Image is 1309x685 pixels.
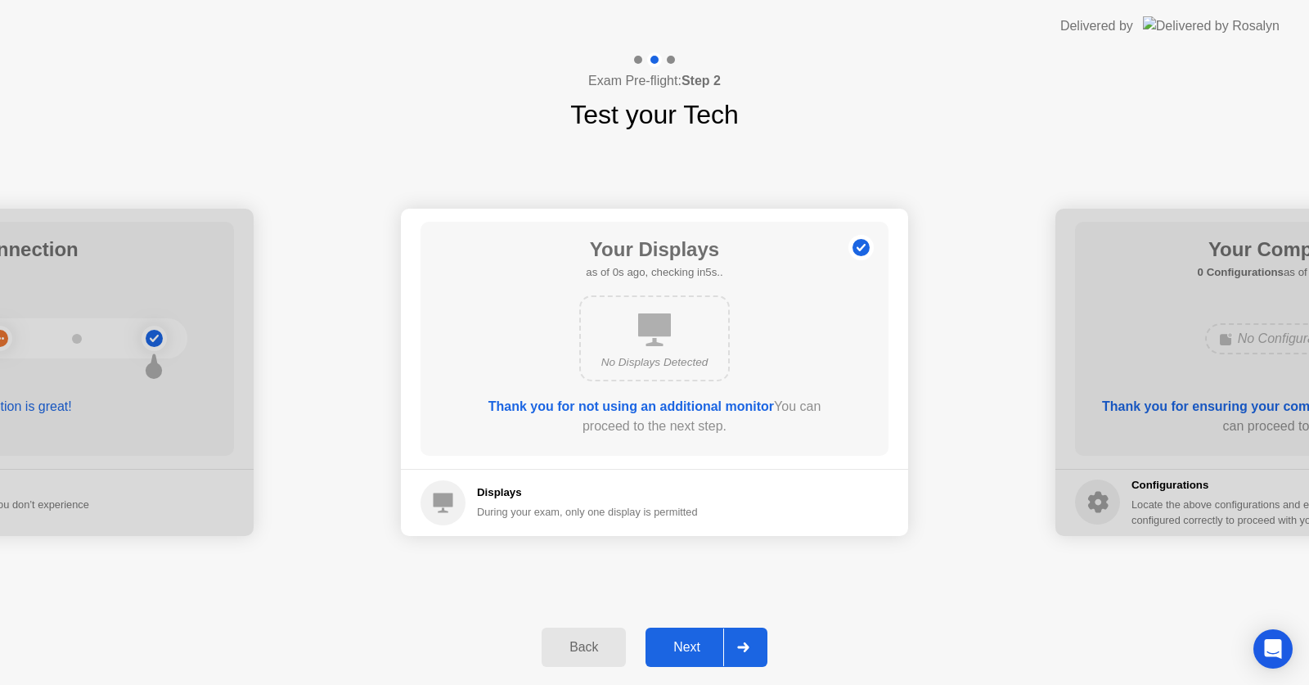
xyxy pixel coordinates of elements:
[547,640,621,655] div: Back
[588,71,721,91] h4: Exam Pre-flight:
[1143,16,1280,35] img: Delivered by Rosalyn
[467,397,842,436] div: You can proceed to the next step.
[477,504,698,520] div: During your exam, only one display is permitted
[650,640,723,655] div: Next
[1060,16,1133,36] div: Delivered by
[594,354,715,371] div: No Displays Detected
[586,264,722,281] h5: as of 0s ago, checking in5s..
[681,74,721,88] b: Step 2
[542,628,626,667] button: Back
[1253,629,1293,669] div: Open Intercom Messenger
[477,484,698,501] h5: Displays
[646,628,767,667] button: Next
[488,399,774,413] b: Thank you for not using an additional monitor
[586,235,722,264] h1: Your Displays
[570,95,739,134] h1: Test your Tech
